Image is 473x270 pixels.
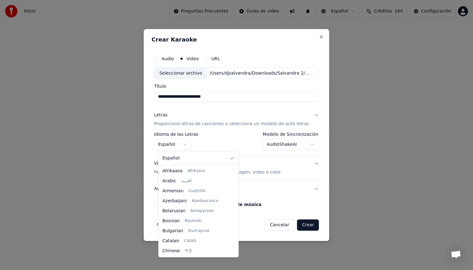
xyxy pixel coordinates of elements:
span: العربية [181,178,191,183]
span: Հայերեն [189,188,206,193]
span: Български [188,228,209,233]
span: Catalan [162,238,179,244]
span: Arabic [162,178,176,184]
span: Bosanski [185,218,201,223]
span: Azərbaycanca [192,198,218,203]
span: Afrikaans [188,168,205,173]
span: Armenian [162,188,184,194]
span: Bulgarian [162,228,183,234]
span: Español [162,155,180,161]
span: Afrikaans [162,168,183,174]
span: Bosnian [162,218,180,224]
span: Azerbaijani [162,198,187,204]
span: Беларуская [191,208,214,213]
span: 中文 [185,248,192,253]
span: Belarusian [162,208,186,214]
span: Català [184,238,196,243]
span: Chinese [162,248,180,254]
